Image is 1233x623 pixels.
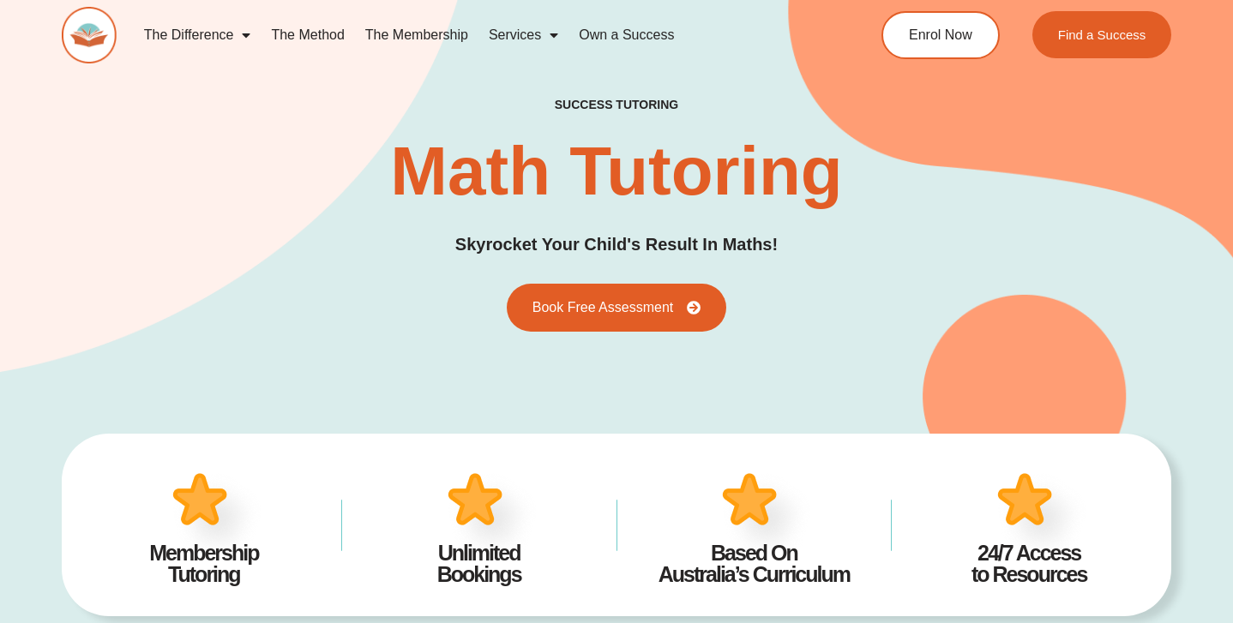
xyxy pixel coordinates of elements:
h4: success tutoring [555,98,678,112]
nav: Menu [134,15,819,55]
h4: 24/7 Access to Resources [917,542,1140,585]
a: Own a Success [568,15,684,55]
h4: Unlimited Bookings [368,542,591,585]
a: The Method [261,15,354,55]
a: The Difference [134,15,262,55]
a: Enrol Now [881,11,1000,59]
a: Find a Success [1032,11,1172,58]
span: Enrol Now [909,28,972,42]
h2: Math Tutoring [390,137,842,206]
a: The Membership [355,15,478,55]
span: Find a Success [1058,28,1146,41]
a: Services [478,15,568,55]
h3: Skyrocket Your Child's Result In Maths! [455,231,778,258]
span: Book Free Assessment [532,301,674,314]
a: Book Free Assessment [507,284,727,332]
h4: Membership Tutoring [93,542,316,585]
h4: Based On Australia’s Curriculum [642,542,865,585]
